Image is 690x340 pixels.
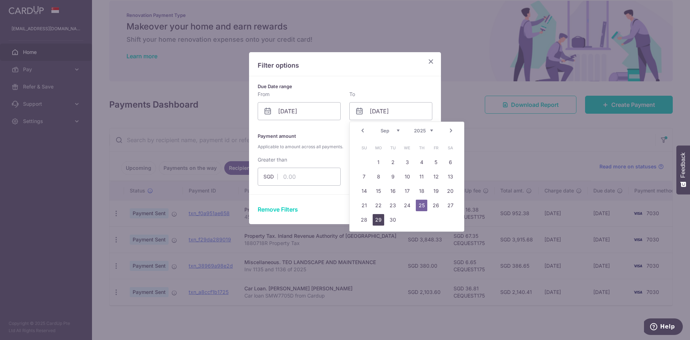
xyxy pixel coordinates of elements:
[258,82,432,91] p: Due Date range
[358,200,370,211] a: 21
[387,157,399,168] a: 2
[373,142,384,154] span: Monday
[258,156,287,163] label: Greater than
[445,157,456,168] a: 6
[373,214,384,226] a: 29
[430,200,442,211] a: 26
[401,200,413,211] a: 24
[445,200,456,211] a: 27
[447,126,455,135] a: Next
[258,102,341,120] input: DD / MM / YYYY
[373,200,384,211] a: 22
[430,157,442,168] a: 5
[416,157,427,168] a: 4
[445,171,456,182] a: 13
[373,157,384,168] a: 1
[416,171,427,182] a: 11
[387,185,399,197] a: 16
[676,145,690,194] button: Feedback - Show survey
[644,318,683,336] iframe: Opens a widget where you can find more information
[401,142,413,154] span: Wednesday
[258,132,432,150] p: Payment amount
[387,200,399,211] a: 23
[401,157,413,168] a: 3
[445,185,456,197] a: 20
[680,153,686,178] span: Feedback
[430,185,442,197] a: 19
[373,171,384,182] a: 8
[387,214,399,226] a: 30
[445,142,456,154] span: Saturday
[358,171,370,182] a: 7
[416,142,427,154] span: Thursday
[387,142,399,154] span: Tuesday
[358,142,370,154] span: Sunday
[349,91,355,98] label: To
[387,171,399,182] a: 9
[401,185,413,197] a: 17
[258,168,341,186] input: 0.00
[416,185,427,197] a: 18
[373,185,384,197] a: 15
[349,102,432,120] input: DD / MM / YYYY
[430,142,442,154] span: Friday
[427,57,435,66] button: Close
[416,200,427,211] a: 25
[258,61,432,70] p: Filter options
[358,185,370,197] a: 14
[358,214,370,226] a: 28
[258,143,432,150] span: Applicable to amount across all payments.
[258,205,298,214] button: Remove Filters
[401,171,413,182] a: 10
[358,126,367,135] a: Prev
[430,171,442,182] a: 12
[263,173,278,180] span: SGD
[258,91,270,98] label: From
